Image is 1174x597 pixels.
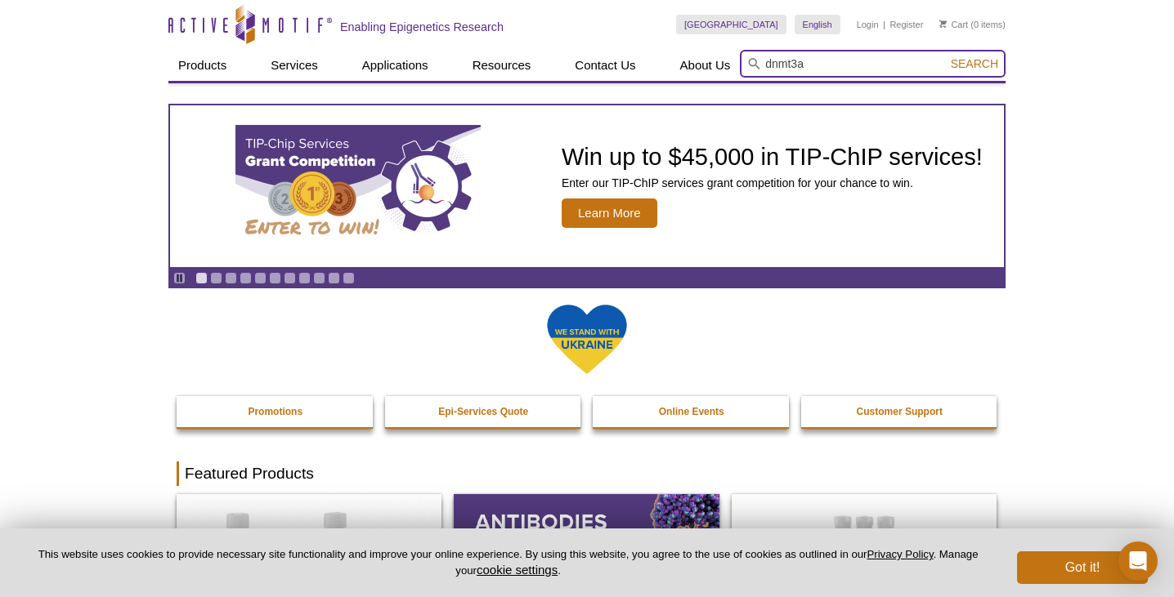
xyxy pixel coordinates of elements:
[546,303,628,376] img: We Stand With Ukraine
[857,406,943,417] strong: Customer Support
[659,406,724,417] strong: Online Events
[340,20,504,34] h2: Enabling Epigenetics Research
[795,15,840,34] a: English
[240,272,252,284] a: Go to slide 4
[248,406,302,417] strong: Promotions
[210,272,222,284] a: Go to slide 2
[352,50,438,81] a: Applications
[857,19,879,30] a: Login
[883,15,885,34] li: |
[177,461,997,486] h2: Featured Products
[951,57,998,70] span: Search
[177,396,374,427] a: Promotions
[740,50,1006,78] input: Keyword, Cat. No.
[170,105,1004,267] a: TIP-ChIP Services Grant Competition Win up to $45,000 in TIP-ChIP services! Enter our TIP-ChIP se...
[328,272,340,284] a: Go to slide 10
[173,272,186,284] a: Toggle autoplay
[867,548,933,560] a: Privacy Policy
[343,272,355,284] a: Go to slide 11
[939,19,968,30] a: Cart
[1017,551,1148,584] button: Got it!
[801,396,999,427] a: Customer Support
[889,19,923,30] a: Register
[562,198,657,228] span: Learn More
[565,50,645,81] a: Contact Us
[313,272,325,284] a: Go to slide 9
[170,105,1004,267] article: TIP-ChIP Services Grant Competition
[254,272,267,284] a: Go to slide 5
[269,272,281,284] a: Go to slide 6
[195,272,208,284] a: Go to slide 1
[261,50,328,81] a: Services
[939,15,1006,34] li: (0 items)
[385,396,583,427] a: Epi-Services Quote
[670,50,741,81] a: About Us
[235,125,481,247] img: TIP-ChIP Services Grant Competition
[284,272,296,284] a: Go to slide 7
[676,15,786,34] a: [GEOGRAPHIC_DATA]
[946,56,1003,71] button: Search
[562,176,983,190] p: Enter our TIP-ChIP services grant competition for your chance to win.
[26,547,990,578] p: This website uses cookies to provide necessary site functionality and improve your online experie...
[562,145,983,169] h2: Win up to $45,000 in TIP-ChIP services!
[1118,541,1158,581] div: Open Intercom Messenger
[593,396,791,427] a: Online Events
[298,272,311,284] a: Go to slide 8
[168,50,236,81] a: Products
[939,20,947,28] img: Your Cart
[438,406,528,417] strong: Epi-Services Quote
[477,563,558,577] button: cookie settings
[463,50,541,81] a: Resources
[225,272,237,284] a: Go to slide 3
